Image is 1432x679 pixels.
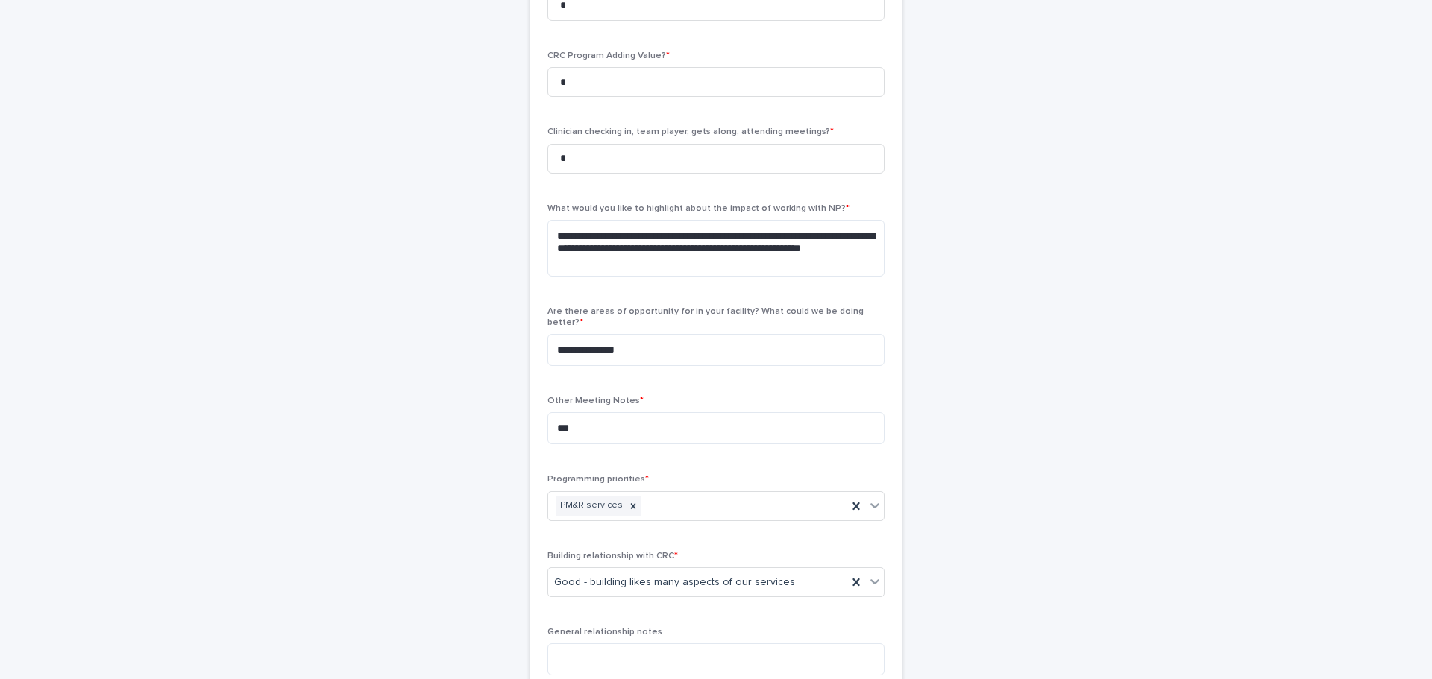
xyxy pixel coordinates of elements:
span: CRC Program Adding Value? [547,51,670,60]
span: Good - building likes many aspects of our services [554,575,795,590]
div: PM&R services [556,496,625,516]
span: What would you like to highlight about the impact of working with NP? [547,204,850,213]
span: Are there areas of opportunity for in your facility? What could we be doing better? [547,307,864,326]
span: Programming priorities [547,475,649,484]
span: Clinician checking in, team player, gets along, attending meetings? [547,127,834,136]
span: General relationship notes [547,628,662,637]
span: Building relationship with CRC [547,552,678,560]
span: Other Meeting Notes [547,397,644,405]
